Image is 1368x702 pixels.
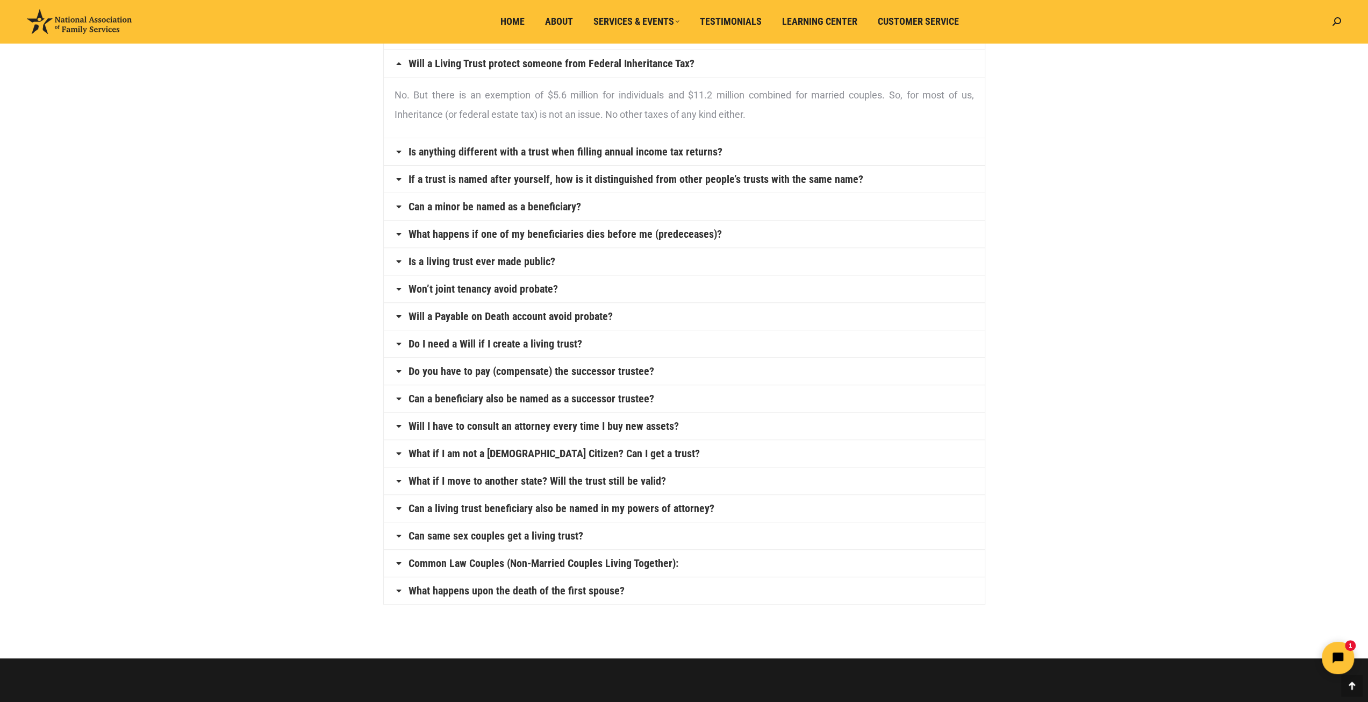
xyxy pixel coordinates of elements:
span: Testimonials [700,16,762,27]
a: Common Law Couples (Non-Married Couples Living Together): [409,558,678,569]
a: Won’t joint tenancy avoid probate? [409,283,558,294]
iframe: Tidio Chat [1178,633,1363,683]
a: Home [493,11,532,32]
a: Can a beneficiary also be named as a successor trustee? [409,393,654,404]
span: About [545,16,573,27]
a: What happens upon the death of the first spouse? [409,585,625,596]
a: Is a living trust ever made public? [409,256,555,267]
a: What happens if one of my beneficiaries dies before me (predeceases)? [409,229,722,239]
a: Learning Center [775,11,865,32]
span: Home [500,16,525,27]
a: Will I have to consult an attorney every time I buy new assets? [409,421,679,431]
a: Can a living trust beneficiary also be named in my powers of attorney? [409,503,714,514]
a: Will a Payable on Death account avoid probate? [409,311,613,322]
a: Will a Living Trust protect someone from Federal Inheritance Tax? [409,58,694,69]
span: Customer Service [878,16,959,27]
p: No. But there is an exemption of $5.6 million for individuals and $11.2 million combined for marr... [395,86,974,124]
a: If a trust is named after yourself, how is it distinguished from other people’s trusts with the s... [409,174,863,185]
span: Learning Center [782,16,857,27]
a: Do I need a Will if I create a living trust? [409,338,582,349]
a: Can same sex couples get a living trust? [409,530,583,541]
a: Customer Service [870,11,966,32]
a: Testimonials [692,11,769,32]
a: Is anything different with a trust when filling annual income tax returns? [409,146,722,157]
span: Services & Events [593,16,679,27]
a: About [538,11,581,32]
a: Can a minor be named as a beneficiary? [409,201,581,212]
a: What if I am not a [DEMOGRAPHIC_DATA] Citizen? Can I get a trust? [409,448,700,459]
a: What if I move to another state? Will the trust still be valid? [409,476,666,486]
img: National Association of Family Services [27,9,132,34]
a: Do you have to pay (compensate) the successor trustee? [409,366,654,377]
